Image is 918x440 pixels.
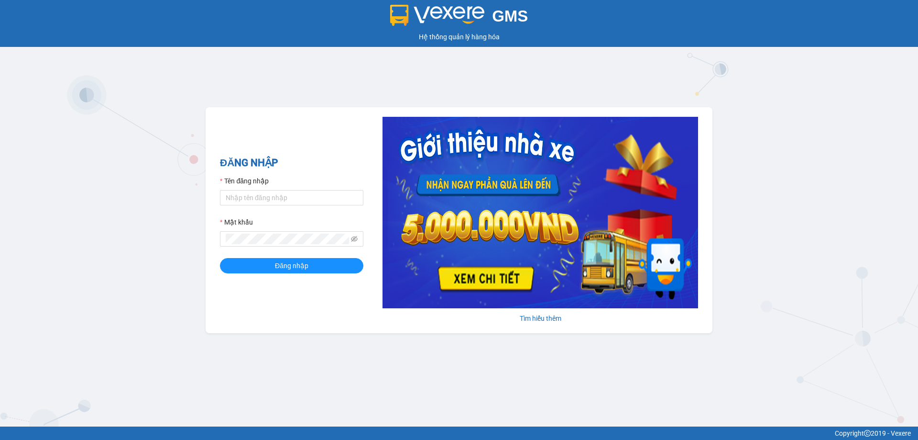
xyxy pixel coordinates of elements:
img: banner-0 [382,117,698,308]
input: Tên đăng nhập [220,190,363,205]
button: Đăng nhập [220,258,363,273]
a: GMS [390,14,528,22]
input: Mật khẩu [226,234,349,244]
label: Tên đăng nhập [220,176,269,186]
label: Mật khẩu [220,217,253,227]
span: copyright [864,430,871,437]
span: Đăng nhập [275,260,308,271]
div: Tìm hiểu thêm [382,313,698,324]
div: Hệ thống quản lý hàng hóa [2,32,916,42]
span: eye-invisible [351,236,358,242]
span: GMS [492,7,528,25]
img: logo 2 [390,5,485,26]
div: Copyright 2019 - Vexere [7,428,911,439]
h2: ĐĂNG NHẬP [220,155,363,171]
